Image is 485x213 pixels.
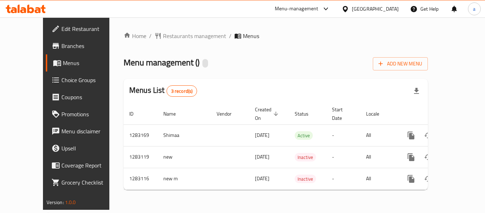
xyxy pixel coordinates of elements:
a: Promotions [46,106,124,123]
span: Coupons [61,93,118,101]
a: Home [124,32,146,40]
span: Branches [61,42,118,50]
h2: Menus List [129,85,197,97]
span: Inactive [295,175,316,183]
th: Actions [397,103,476,125]
td: Shimaa [158,124,211,146]
button: more [403,127,420,144]
span: [DATE] [255,174,269,183]
span: Menu disclaimer [61,127,118,135]
div: Inactive [295,175,316,183]
td: - [326,168,360,190]
span: Choice Groups [61,76,118,84]
a: Grocery Checklist [46,174,124,191]
span: Name [163,110,185,118]
span: Menus [243,32,259,40]
span: Grocery Checklist [61,178,118,187]
span: Vendor [217,110,241,118]
button: more [403,149,420,166]
td: new [158,146,211,168]
td: All [360,124,397,146]
div: Total records count [167,85,197,97]
span: Upsell [61,144,118,153]
span: Inactive [295,153,316,161]
div: Menu-management [275,5,318,13]
button: more [403,170,420,187]
button: Change Status [420,149,437,166]
span: Created On [255,105,280,122]
button: Change Status [420,127,437,144]
div: Export file [408,82,425,100]
div: [GEOGRAPHIC_DATA] [352,5,399,13]
td: 1283116 [124,168,158,190]
td: 1283169 [124,124,158,146]
nav: breadcrumb [124,32,428,40]
table: enhanced table [124,103,476,190]
span: Menu management ( ) [124,54,200,70]
span: ID [129,110,143,118]
td: - [326,146,360,168]
a: Upsell [46,140,124,157]
span: Version: [47,198,64,207]
span: Active [295,132,313,140]
span: [DATE] [255,152,269,161]
a: Menus [46,54,124,71]
a: Menu disclaimer [46,123,124,140]
td: All [360,146,397,168]
span: Edit Restaurant [61,25,118,33]
span: Coverage Report [61,161,118,170]
a: Choice Groups [46,71,124,89]
button: Add New Menu [373,57,428,70]
span: a [473,5,475,13]
a: Coupons [46,89,124,106]
td: All [360,168,397,190]
span: Start Date [332,105,352,122]
span: Add New Menu [378,59,422,68]
span: Restaurants management [163,32,226,40]
li: / [229,32,231,40]
span: Locale [366,110,388,118]
td: - [326,124,360,146]
td: new m [158,168,211,190]
li: / [149,32,152,40]
span: Menus [63,59,118,67]
span: Promotions [61,110,118,118]
td: 1283119 [124,146,158,168]
span: 1.0.0 [65,198,76,207]
button: Change Status [420,170,437,187]
span: 3 record(s) [167,88,197,95]
a: Branches [46,37,124,54]
a: Restaurants management [154,32,226,40]
a: Coverage Report [46,157,124,174]
a: Edit Restaurant [46,20,124,37]
span: Status [295,110,318,118]
span: [DATE] [255,131,269,140]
